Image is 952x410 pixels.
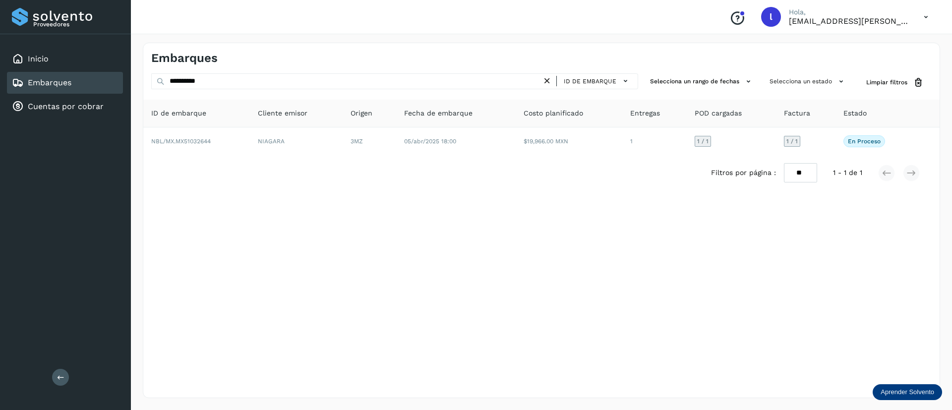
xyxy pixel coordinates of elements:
a: Embarques [28,78,71,87]
span: Filtros por página : [711,168,776,178]
span: Entregas [630,108,660,118]
span: Fecha de embarque [404,108,473,118]
p: En proceso [848,138,881,145]
div: Aprender Solvento [873,384,942,400]
span: Costo planificado [524,108,583,118]
a: Inicio [28,54,49,63]
span: ID de embarque [564,77,616,86]
div: Cuentas por cobrar [7,96,123,117]
p: Proveedores [33,21,119,28]
span: 1 - 1 de 1 [833,168,862,178]
span: 1 / 1 [697,138,709,144]
p: lauraamalia.castillo@xpertal.com [789,16,908,26]
button: Limpiar filtros [858,73,932,92]
div: Embarques [7,72,123,94]
span: Estado [843,108,867,118]
span: NBL/MX.MX51032644 [151,138,211,145]
p: Aprender Solvento [881,388,934,396]
button: Selecciona un rango de fechas [646,73,758,90]
span: 1 / 1 [786,138,798,144]
td: 1 [622,127,687,155]
span: ID de embarque [151,108,206,118]
td: 3MZ [343,127,396,155]
button: ID de embarque [561,74,634,88]
span: Limpiar filtros [866,78,907,87]
button: Selecciona un estado [766,73,850,90]
span: Origen [351,108,372,118]
td: $19,966.00 MXN [516,127,622,155]
h4: Embarques [151,51,218,65]
span: 05/abr/2025 18:00 [404,138,456,145]
a: Cuentas por cobrar [28,102,104,111]
p: Hola, [789,8,908,16]
span: Factura [784,108,810,118]
span: Cliente emisor [258,108,307,118]
span: POD cargadas [695,108,742,118]
td: NIAGARA [250,127,343,155]
div: Inicio [7,48,123,70]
